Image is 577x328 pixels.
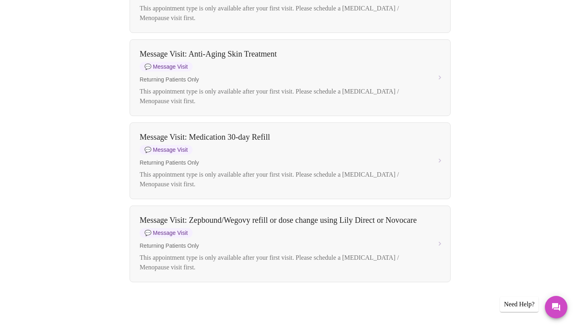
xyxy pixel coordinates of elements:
div: Message Visit: Medication 30-day Refill [140,132,425,142]
span: message [144,147,151,153]
span: Message Visit [140,228,193,238]
div: This appointment type is only available after your first visit. Please schedule a [MEDICAL_DATA] ... [140,4,425,23]
div: This appointment type is only available after your first visit. Please schedule a [MEDICAL_DATA] ... [140,253,425,272]
span: message [144,230,151,236]
div: This appointment type is only available after your first visit. Please schedule a [MEDICAL_DATA] ... [140,87,425,106]
button: Messages [545,296,567,318]
span: message [144,63,151,70]
span: Returning Patients Only [140,159,425,166]
button: Message Visit: Anti-Aging Skin TreatmentmessageMessage VisitReturning Patients OnlyThis appointme... [130,39,451,116]
button: Message Visit: Zepbound/Wegovy refill or dose change using Lily Direct or NovocaremessageMessage ... [130,206,451,282]
div: This appointment type is only available after your first visit. Please schedule a [MEDICAL_DATA] ... [140,170,425,189]
span: Message Visit [140,145,193,155]
div: Message Visit: Anti-Aging Skin Treatment [140,49,425,59]
div: Message Visit: Zepbound/Wegovy refill or dose change using Lily Direct or Novocare [140,216,425,225]
button: Message Visit: Medication 30-day RefillmessageMessage VisitReturning Patients OnlyThis appointmen... [130,122,451,199]
span: Message Visit [140,62,193,71]
span: Returning Patients Only [140,76,425,83]
span: Returning Patients Only [140,242,425,249]
div: Need Help? [500,297,538,312]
